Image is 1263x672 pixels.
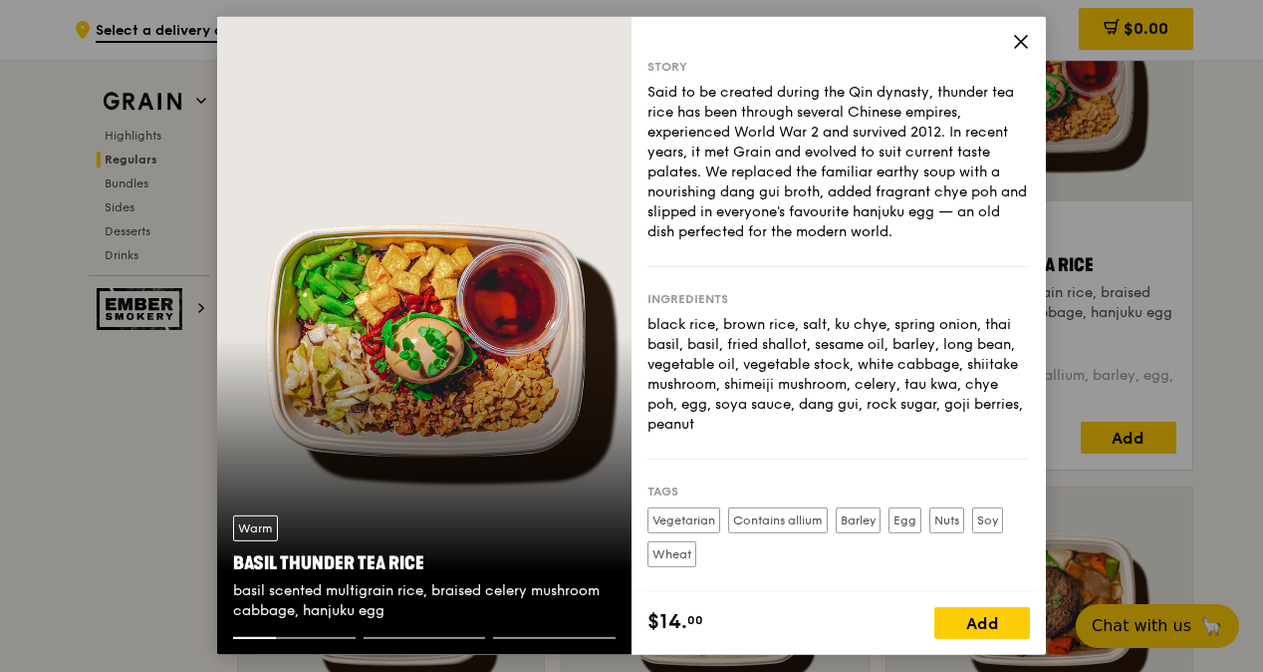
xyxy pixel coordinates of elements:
label: Contains allium [728,507,828,533]
div: Ingredients [647,291,1030,307]
div: Said to be created during the Qin dynasty, thunder tea rice has been through several Chinese empi... [647,83,1030,242]
label: Egg [888,507,921,533]
div: Add [934,607,1030,639]
label: Nuts [929,507,964,533]
div: Basil Thunder Tea Rice [233,549,616,577]
div: Story [647,59,1030,75]
label: Vegetarian [647,507,720,533]
span: 00 [687,612,703,628]
div: basil scented multigrain rice, braised celery mushroom cabbage, hanjuku egg [233,581,616,621]
div: Tags [647,484,1030,500]
label: Barley [836,507,881,533]
label: Soy [972,507,1003,533]
div: Warm [233,515,278,541]
span: $14. [647,607,687,637]
label: Wheat [647,541,696,567]
div: black rice, brown rice, salt, ku chye, spring onion, thai basil, basil, fried shallot, sesame oil... [647,315,1030,435]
